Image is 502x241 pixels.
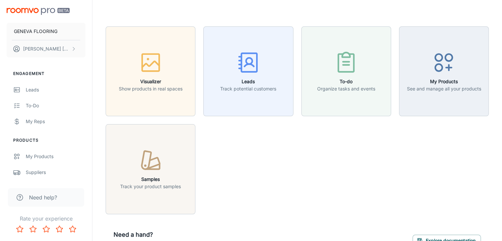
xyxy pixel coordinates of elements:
button: Rate 2 star [26,223,40,236]
h6: Leads [220,78,276,85]
p: GENEVA FLOORING [14,28,57,35]
button: [PERSON_NAME] [PERSON_NAME] [7,40,85,57]
button: Rate 1 star [13,223,26,236]
p: Organize tasks and events [317,85,375,92]
a: To-doOrganize tasks and events [301,68,391,74]
p: Rate your experience [5,215,87,223]
img: Roomvo PRO Beta [7,8,70,15]
a: SamplesTrack your product samples [106,165,195,172]
div: Suppliers [26,169,85,176]
div: My Reps [26,118,85,125]
p: Track your product samples [120,183,181,190]
h6: Need a hand? [114,230,294,239]
div: To-do [26,102,85,109]
button: SamplesTrack your product samples [106,124,195,214]
div: My Products [26,153,85,160]
button: To-doOrganize tasks and events [301,26,391,116]
h6: Visualizer [119,78,183,85]
a: My ProductsSee and manage all your products [399,68,489,74]
p: [PERSON_NAME] [PERSON_NAME] [23,45,70,52]
button: My ProductsSee and manage all your products [399,26,489,116]
button: Rate 4 star [53,223,66,236]
h6: My Products [407,78,481,85]
button: Rate 5 star [66,223,79,236]
h6: Samples [120,176,181,183]
span: Need help? [29,193,57,201]
div: Leads [26,86,85,93]
h6: To-do [317,78,375,85]
button: Rate 3 star [40,223,53,236]
p: See and manage all your products [407,85,481,92]
button: LeadsTrack potential customers [203,26,293,116]
p: Track potential customers [220,85,276,92]
button: GENEVA FLOORING [7,23,85,40]
a: LeadsTrack potential customers [203,68,293,74]
p: Show products in real spaces [119,85,183,92]
button: VisualizerShow products in real spaces [106,26,195,116]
